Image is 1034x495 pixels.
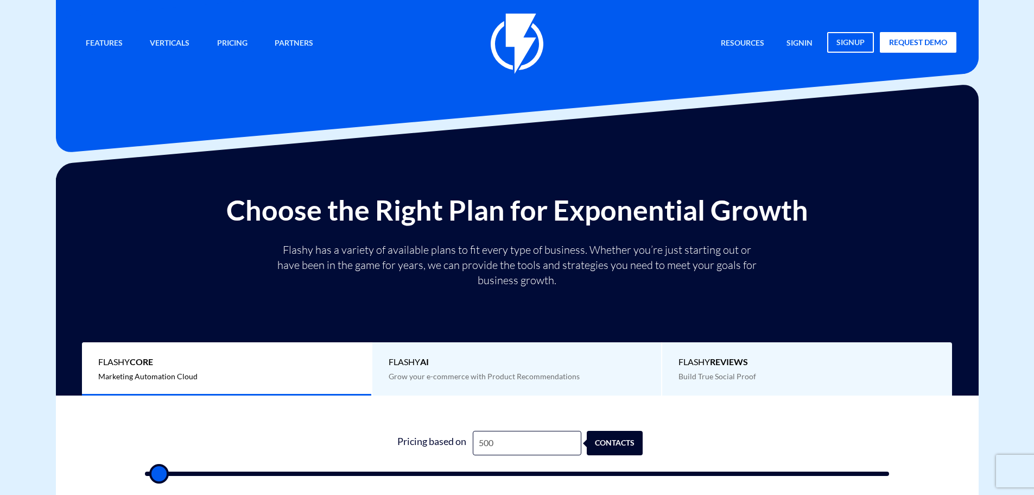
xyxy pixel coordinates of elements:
a: Features [78,32,131,55]
span: Grow your e-commerce with Product Recommendations [389,372,580,381]
a: signup [827,32,874,53]
span: Flashy [678,356,936,368]
div: Pricing based on [391,431,473,455]
b: AI [420,356,429,367]
a: Resources [713,32,772,55]
a: request demo [880,32,956,53]
span: Marketing Automation Cloud [98,372,198,381]
a: Pricing [209,32,256,55]
span: Build True Social Proof [678,372,756,381]
span: Flashy [389,356,645,368]
b: Core [130,356,153,367]
b: REVIEWS [710,356,748,367]
div: contacts [592,431,648,455]
h2: Choose the Right Plan for Exponential Growth [64,195,970,225]
p: Flashy has a variety of available plans to fit every type of business. Whether you’re just starti... [273,242,762,288]
span: Flashy [98,356,355,368]
a: signin [778,32,821,55]
a: Partners [267,32,321,55]
a: Verticals [142,32,198,55]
